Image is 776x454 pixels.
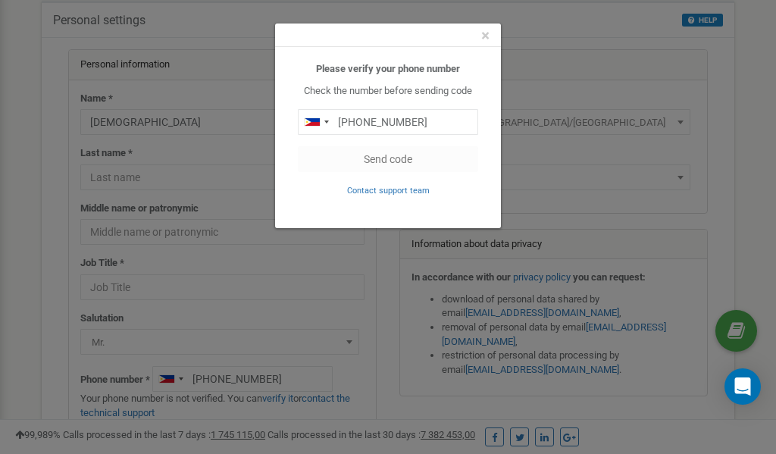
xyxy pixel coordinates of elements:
[347,184,430,196] a: Contact support team
[299,110,333,134] div: Telephone country code
[298,146,478,172] button: Send code
[316,63,460,74] b: Please verify your phone number
[298,109,478,135] input: 0905 123 4567
[298,84,478,99] p: Check the number before sending code
[724,368,761,405] div: Open Intercom Messenger
[481,28,490,44] button: Close
[347,186,430,196] small: Contact support team
[481,27,490,45] span: ×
